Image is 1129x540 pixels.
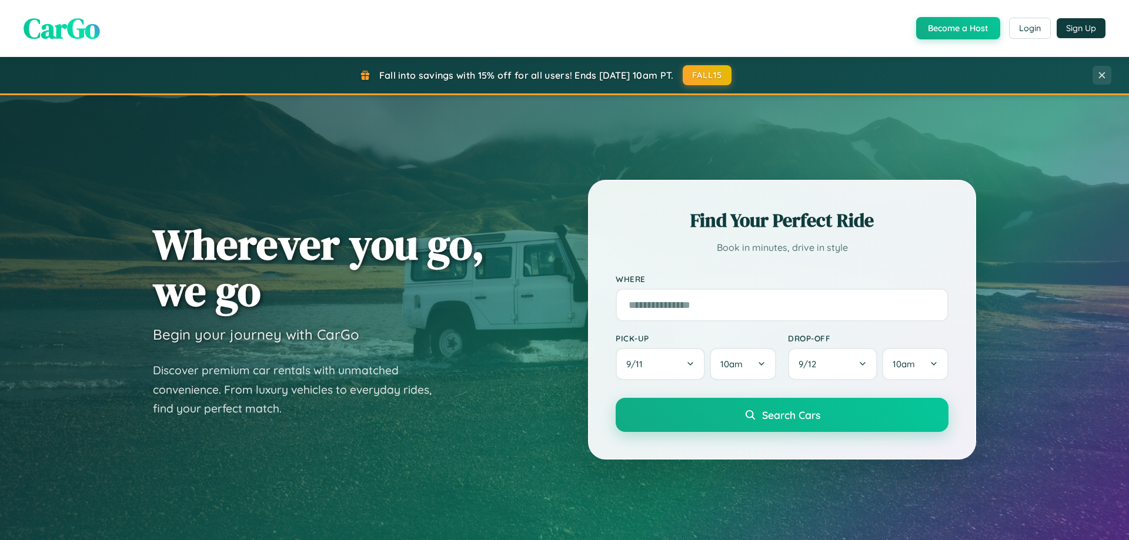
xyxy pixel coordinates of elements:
[882,348,948,380] button: 10am
[916,17,1000,39] button: Become a Host
[379,69,674,81] span: Fall into savings with 15% off for all users! Ends [DATE] 10am PT.
[616,274,948,284] label: Where
[893,358,915,370] span: 10am
[616,398,948,432] button: Search Cars
[616,239,948,256] p: Book in minutes, drive in style
[153,326,359,343] h3: Begin your journey with CarGo
[788,348,877,380] button: 9/12
[24,9,100,48] span: CarGo
[720,358,743,370] span: 10am
[762,408,820,421] span: Search Cars
[1057,18,1105,38] button: Sign Up
[710,348,776,380] button: 10am
[153,221,485,314] h1: Wherever you go, we go
[683,65,732,85] button: FALL15
[799,358,822,370] span: 9 / 12
[788,333,948,343] label: Drop-off
[153,361,447,418] p: Discover premium car rentals with unmatched convenience. From luxury vehicles to everyday rides, ...
[616,333,776,343] label: Pick-up
[626,358,649,370] span: 9 / 11
[1009,18,1051,39] button: Login
[616,348,705,380] button: 9/11
[616,207,948,233] h2: Find Your Perfect Ride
